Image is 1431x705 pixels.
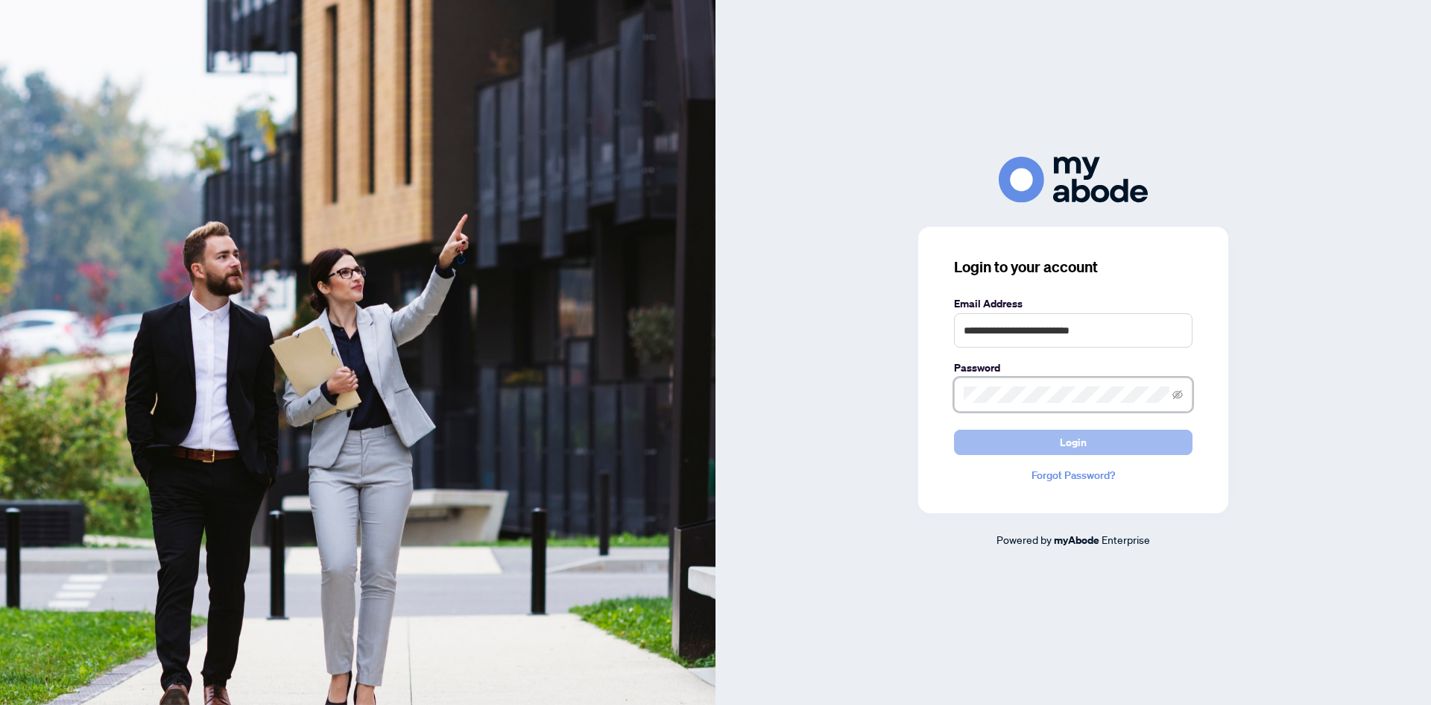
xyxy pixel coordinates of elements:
[999,157,1148,202] img: ma-logo
[1172,389,1183,400] span: eye-invisible
[954,295,1192,312] label: Email Address
[1102,533,1150,546] span: Enterprise
[954,467,1192,483] a: Forgot Password?
[954,430,1192,455] button: Login
[1054,532,1099,548] a: myAbode
[1060,430,1087,454] span: Login
[954,257,1192,278] h3: Login to your account
[954,360,1192,376] label: Password
[996,533,1052,546] span: Powered by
